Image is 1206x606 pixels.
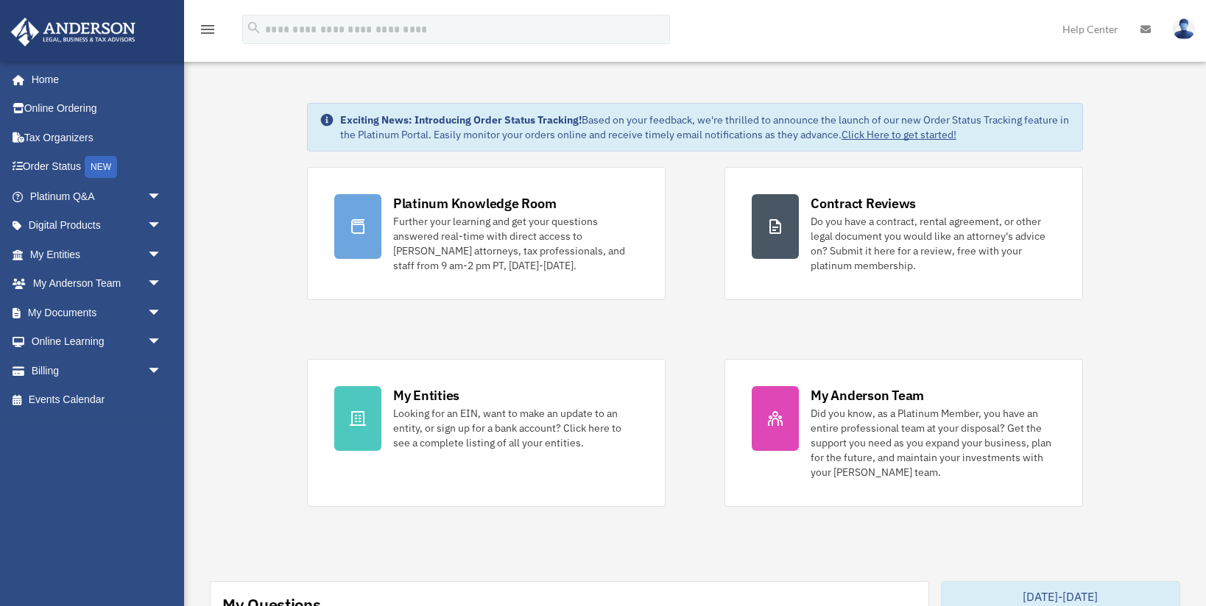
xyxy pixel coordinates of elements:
a: Home [10,65,177,94]
span: arrow_drop_down [147,211,177,241]
strong: Exciting News: Introducing Order Status Tracking! [340,113,582,126]
a: My Entitiesarrow_drop_down [10,240,184,269]
div: NEW [85,156,117,178]
div: Did you know, as a Platinum Member, you have an entire professional team at your disposal? Get th... [811,406,1056,480]
a: My Entities Looking for an EIN, want to make an update to an entity, or sign up for a bank accoun... [307,359,666,507]
a: Order StatusNEW [10,152,184,182]
a: My Anderson Team Did you know, as a Platinum Member, you have an entire professional team at your... [724,359,1083,507]
a: Contract Reviews Do you have a contract, rental agreement, or other legal document you would like... [724,167,1083,300]
a: Online Learningarrow_drop_down [10,327,184,357]
span: arrow_drop_down [147,356,177,386]
i: search [246,20,262,36]
span: arrow_drop_down [147,269,177,299]
div: Looking for an EIN, want to make an update to an entity, or sign up for a bank account? Click her... [393,406,638,450]
a: menu [199,26,216,38]
span: arrow_drop_down [147,327,177,357]
a: Platinum Knowledge Room Further your learning and get your questions answered real-time with dire... [307,167,666,300]
div: Contract Reviews [811,194,916,213]
a: Click Here to get started! [842,128,956,141]
a: My Documentsarrow_drop_down [10,298,184,327]
a: Platinum Q&Aarrow_drop_down [10,182,184,211]
span: arrow_drop_down [147,240,177,270]
div: Further your learning and get your questions answered real-time with direct access to [PERSON_NAM... [393,214,638,273]
div: Do you have a contract, rental agreement, or other legal document you would like an attorney's ad... [811,214,1056,273]
div: Platinum Knowledge Room [393,194,557,213]
span: arrow_drop_down [147,182,177,212]
div: My Anderson Team [811,386,924,404]
a: Online Ordering [10,94,184,124]
i: menu [199,21,216,38]
a: My Anderson Teamarrow_drop_down [10,269,184,299]
span: arrow_drop_down [147,298,177,328]
a: Digital Productsarrow_drop_down [10,211,184,240]
img: Anderson Advisors Platinum Portal [7,18,140,46]
a: Events Calendar [10,385,184,415]
div: Based on your feedback, we're thrilled to announce the launch of our new Order Status Tracking fe... [340,113,1071,142]
a: Billingarrow_drop_down [10,356,184,385]
img: User Pic [1173,18,1195,40]
a: Tax Organizers [10,123,184,152]
div: My Entities [393,386,459,404]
